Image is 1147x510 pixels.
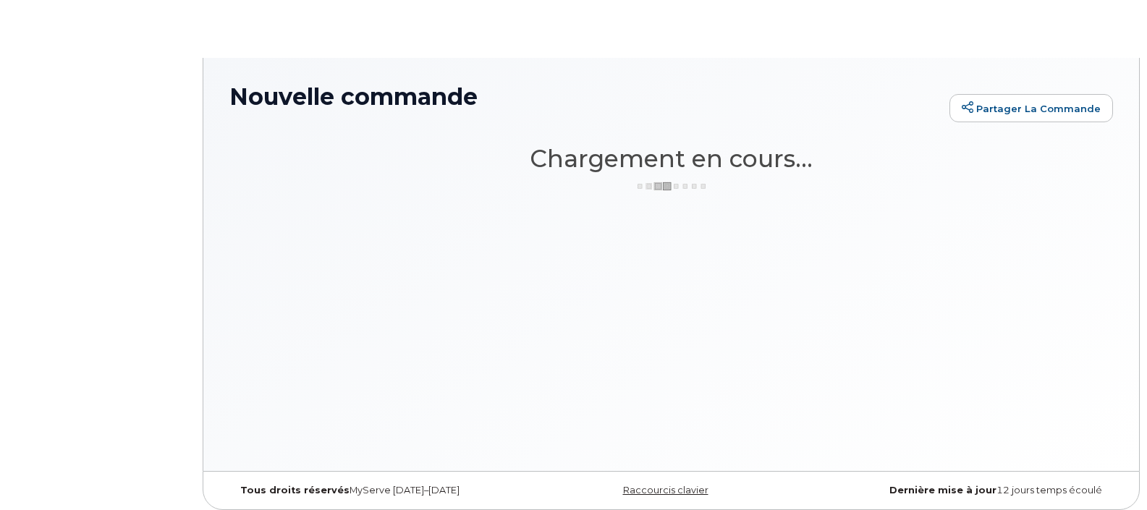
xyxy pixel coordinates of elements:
[889,485,996,496] strong: Dernière mise à jour
[229,145,1113,171] h1: Chargement en cours...
[229,485,524,496] div: MyServe [DATE]–[DATE]
[240,485,350,496] strong: Tous droits réservés
[949,94,1113,123] a: Partager la commande
[635,181,708,192] img: ajax-loader-3a6953c30dc77f0bf724df975f13086db4f4c1262e45940f03d1251963f1bf2e.gif
[623,485,708,496] a: Raccourcis clavier
[818,485,1113,496] div: 12 jours temps écoulé
[229,84,942,109] h1: Nouvelle commande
